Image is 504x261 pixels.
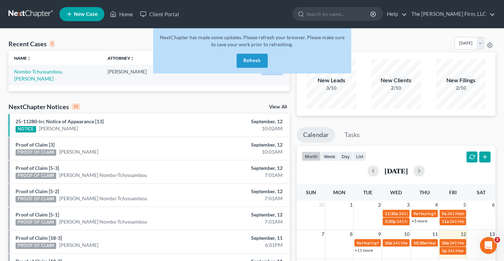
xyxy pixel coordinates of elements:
[102,65,152,85] td: [PERSON_NAME]
[385,240,392,245] span: 10a
[137,8,183,20] a: Client Portal
[408,8,495,20] a: The [PERSON_NAME] Firm, LLC
[406,201,410,209] span: 3
[384,167,408,174] h2: [DATE]
[59,148,98,155] a: [PERSON_NAME]
[59,195,147,202] a: [PERSON_NAME] Nombo-Tchyssambou
[198,125,283,132] div: 10:02AM
[59,218,147,225] a: [PERSON_NAME] Nombo-Tchyssambou
[16,149,56,156] div: PROOF OF CLAIM
[460,230,467,238] span: 12
[8,102,80,111] div: NextChapter Notices
[198,218,283,225] div: 7:01AM
[371,76,421,84] div: New Clients
[442,240,449,245] span: 10a
[198,118,283,125] div: September, 12
[307,7,371,20] input: Search by name...
[16,219,56,226] div: PROOF OF CLAIM
[442,211,446,216] span: 9a
[427,240,448,245] span: Hearing for
[297,127,335,143] a: Calendar
[399,211,462,216] span: 341 Meeting for [PERSON_NAME]
[198,188,283,195] div: September, 12
[463,201,467,209] span: 5
[198,141,283,148] div: September, 12
[412,218,427,224] a: +5 more
[50,41,55,47] div: 1
[16,118,104,124] a: 25-11280-lrc Notice of Appearance [13]
[436,76,486,84] div: New Filings
[16,126,36,132] div: NOTICE
[130,57,134,61] i: unfold_more
[403,230,410,238] span: 10
[338,152,353,161] button: day
[377,201,382,209] span: 2
[307,84,356,91] div: 3/10
[349,201,353,209] span: 1
[106,8,137,20] a: Home
[419,189,430,195] span: Thu
[318,201,325,209] span: 31
[357,240,361,245] span: 9a
[198,172,283,179] div: 7:01AM
[198,211,283,218] div: September, 12
[16,188,59,194] a: Proof of Claim [5-2]
[321,152,338,161] button: week
[377,230,382,238] span: 9
[390,189,402,195] span: Wed
[383,8,407,20] a: Help
[198,148,283,155] div: 10:01AM
[16,196,56,202] div: PROOF OF CLAIM
[362,240,417,245] span: Hearing for [PERSON_NAME]
[59,172,147,179] a: [PERSON_NAME] Nombo-Tchyssambou
[269,105,287,109] a: View All
[321,230,325,238] span: 7
[14,55,31,61] a: Nameunfold_more
[307,76,356,84] div: New Leads
[237,54,268,68] button: Refresh
[442,248,447,253] span: 1p
[108,55,134,61] a: Attorneyunfold_more
[160,34,344,47] span: NextChapter has made some updates. Please refresh your browser. Please make sure to save your wor...
[353,152,366,161] button: list
[333,189,346,195] span: Mon
[385,211,398,216] span: 11:30a
[396,219,460,224] span: 341 Meeting for [PERSON_NAME]
[413,211,418,216] span: 9a
[198,195,283,202] div: 7:01AM
[306,189,316,195] span: Sun
[16,212,59,218] a: Proof of Claim [5-1]
[27,57,31,61] i: unfold_more
[16,235,62,241] a: Proof of Claim [18-3]
[59,242,98,249] a: [PERSON_NAME]
[349,230,353,238] span: 8
[413,240,427,245] span: 10:30a
[16,165,59,171] a: Proof of Claim [5-3]
[302,152,321,161] button: month
[16,243,56,249] div: PROOF OF CLAIM
[371,84,421,91] div: 2/10
[491,201,496,209] span: 6
[338,127,366,143] a: Tasks
[442,219,449,224] span: 11a
[449,189,457,195] span: Fri
[431,230,439,238] span: 11
[16,173,56,179] div: PROOF OF CLAIM
[198,235,283,242] div: September, 11
[8,40,55,48] div: Recent Cases
[198,242,283,249] div: 6:01PM
[419,211,474,216] span: Hearing for [PERSON_NAME]
[363,189,372,195] span: Tue
[198,165,283,172] div: September, 12
[393,240,456,245] span: 341 Meeting for [PERSON_NAME]
[480,237,497,254] iframe: Intercom live chat
[477,189,486,195] span: Sat
[488,230,496,238] span: 13
[385,219,396,224] span: 3:20p
[14,69,63,82] a: Nombo-Tchyssambou, [PERSON_NAME]
[72,103,80,110] div: 10
[434,201,439,209] span: 4
[355,248,373,253] a: +11 more
[436,84,486,91] div: 2/10
[39,125,78,132] a: [PERSON_NAME]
